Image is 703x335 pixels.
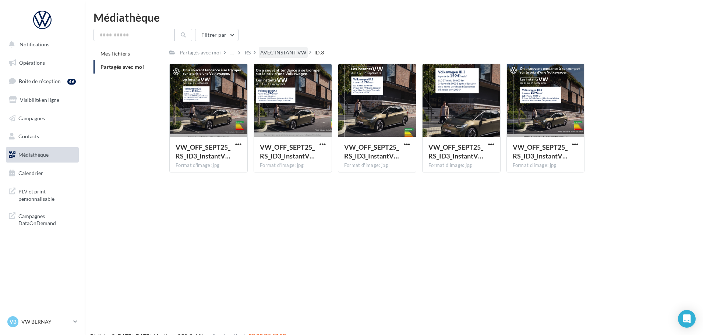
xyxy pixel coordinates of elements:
[20,41,49,47] span: Notifications
[4,111,80,126] a: Campagnes
[10,318,17,325] span: VB
[18,133,39,139] span: Contacts
[513,162,579,169] div: Format d'image: jpg
[18,152,49,158] span: Médiathèque
[21,318,70,325] p: VW BERNAY
[18,211,76,227] span: Campagnes DataOnDemand
[19,60,45,66] span: Opérations
[678,310,696,328] div: Open Intercom Messenger
[344,162,410,169] div: Format d'image: jpg
[260,162,326,169] div: Format d'image: jpg
[100,50,130,57] span: Mes fichiers
[6,315,79,329] a: VB VW BERNAY
[180,49,221,56] div: Partagés avec moi
[428,143,483,160] span: VW_OFF_SEPT25_RS_ID3_InstantVW_STORY
[93,12,694,23] div: Médiathèque
[18,115,45,121] span: Campagnes
[245,49,251,56] div: RS
[344,143,399,160] span: VW_OFF_SEPT25_RS_ID3_InstantVW_INSTAGRAM
[18,186,76,202] span: PLV et print personnalisable
[513,143,568,160] span: VW_OFF_SEPT25_RS_ID3_InstantVW_GMB_720x720
[176,162,241,169] div: Format d'image: jpg
[19,78,61,84] span: Boîte de réception
[4,208,80,230] a: Campagnes DataOnDemand
[229,47,235,58] div: ...
[20,97,59,103] span: Visibilité en ligne
[260,49,306,56] div: AVEC INSTANT VW
[314,49,324,56] div: ID.3
[4,37,77,52] button: Notifications
[4,92,80,108] a: Visibilité en ligne
[176,143,230,160] span: VW_OFF_SEPT25_RS_ID3_InstantVW_CARRE
[428,162,494,169] div: Format d'image: jpg
[4,183,80,205] a: PLV et print personnalisable
[4,147,80,163] a: Médiathèque
[4,73,80,89] a: Boîte de réception46
[4,55,80,71] a: Opérations
[18,170,43,176] span: Calendrier
[260,143,315,160] span: VW_OFF_SEPT25_RS_ID3_InstantVW_GMB
[4,129,80,144] a: Contacts
[100,64,144,70] span: Partagés avec moi
[67,79,76,85] div: 46
[195,29,239,41] button: Filtrer par
[4,165,80,181] a: Calendrier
